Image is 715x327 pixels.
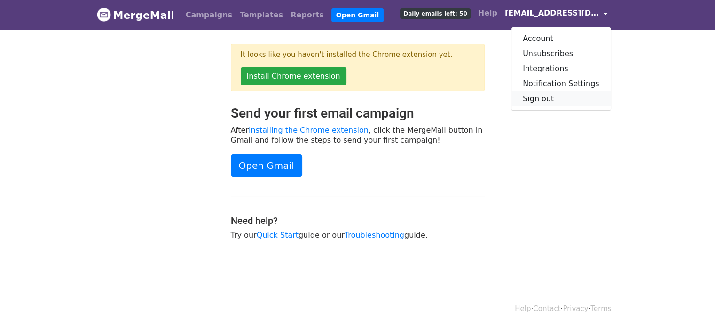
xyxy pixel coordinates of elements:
[231,125,485,145] p: After , click the MergeMail button in Gmail and follow the steps to send your first campaign!
[182,6,236,24] a: Campaigns
[590,304,611,313] a: Terms
[511,46,611,61] a: Unsubscribes
[511,31,611,46] a: Account
[501,4,611,26] a: [EMAIL_ADDRESS][DOMAIN_NAME]
[241,50,475,60] p: It looks like you haven't installed the Chrome extension yet.
[287,6,328,24] a: Reports
[511,76,611,91] a: Notification Settings
[97,5,174,25] a: MergeMail
[231,215,485,226] h4: Need help?
[236,6,287,24] a: Templates
[231,154,302,177] a: Open Gmail
[396,4,474,23] a: Daily emails left: 50
[511,27,611,111] div: [EMAIL_ADDRESS][DOMAIN_NAME]
[533,304,560,313] a: Contact
[511,61,611,76] a: Integrations
[257,231,299,239] a: Quick Start
[668,282,715,327] div: Chat-Widget
[97,8,111,22] img: MergeMail logo
[231,230,485,240] p: Try our guide or our guide.
[249,126,369,135] a: installing the Chrome extension
[400,8,470,19] span: Daily emails left: 50
[505,8,599,19] span: [EMAIL_ADDRESS][DOMAIN_NAME]
[474,4,501,23] a: Help
[231,105,485,121] h2: Send your first email campaign
[511,91,611,106] a: Sign out
[563,304,588,313] a: Privacy
[241,67,346,85] a: Install Chrome extension
[331,8,384,22] a: Open Gmail
[668,282,715,327] iframe: Chat Widget
[345,231,404,239] a: Troubleshooting
[515,304,531,313] a: Help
